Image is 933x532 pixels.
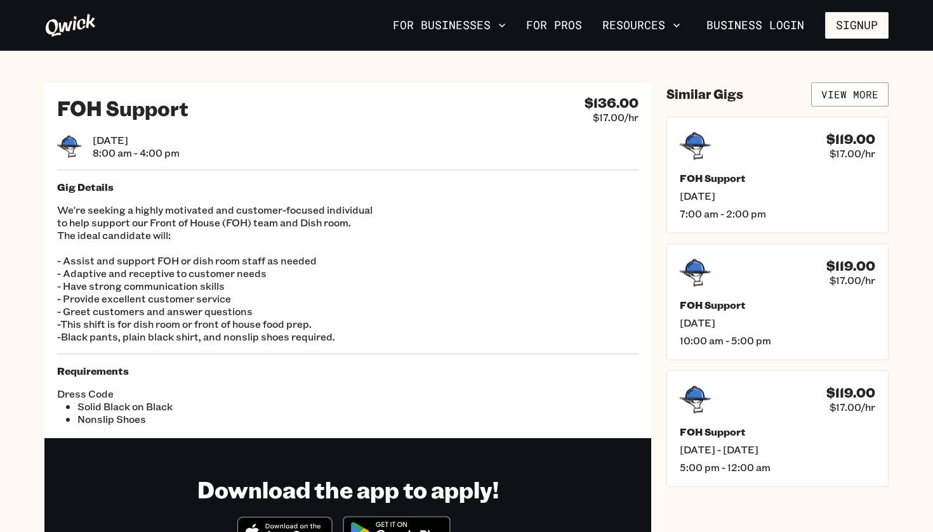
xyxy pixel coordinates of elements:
[388,15,511,36] button: For Businesses
[57,387,348,400] span: Dress Code
[826,131,875,147] h4: $119.00
[77,400,348,413] li: Solid Black on Black
[830,274,875,287] span: $17.00/hr
[830,401,875,413] span: $17.00/hr
[57,95,189,120] h2: FOH Support
[826,258,875,274] h4: $119.00
[666,243,889,360] a: $119.00$17.00/hrFOH Support[DATE]10:00 am - 5:00 pm
[521,15,587,36] a: For Pros
[680,461,875,474] span: 5:00 pm - 12:00 am
[811,82,889,107] a: View More
[57,181,639,193] h5: Gig Details
[680,443,875,456] span: [DATE] - [DATE]
[666,86,743,102] h4: Similar Gigs
[585,95,639,111] h4: $136.00
[680,316,875,329] span: [DATE]
[57,204,639,343] p: We're seeking a highly motivated and customer-focused individual to help support our Front of Hou...
[680,190,875,202] span: [DATE]
[77,413,348,425] li: Nonslip Shoes
[680,172,875,185] h5: FOH Support
[680,425,875,438] h5: FOH Support
[826,385,875,401] h4: $119.00
[696,12,815,39] a: Business Login
[593,111,639,124] span: $17.00/hr
[680,207,875,220] span: 7:00 am - 2:00 pm
[666,370,889,487] a: $119.00$17.00/hrFOH Support[DATE] - [DATE]5:00 pm - 12:00 am
[825,12,889,39] button: Signup
[666,117,889,233] a: $119.00$17.00/hrFOH Support[DATE]7:00 am - 2:00 pm
[57,365,639,377] h5: Requirements
[830,147,875,160] span: $17.00/hr
[680,299,875,311] h5: FOH Support
[93,134,180,146] span: [DATE]
[93,146,180,159] span: 8:00 am - 4:00 pm
[597,15,685,36] button: Resources
[680,334,875,347] span: 10:00 am - 5:00 pm
[197,475,499,503] h1: Download the app to apply!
